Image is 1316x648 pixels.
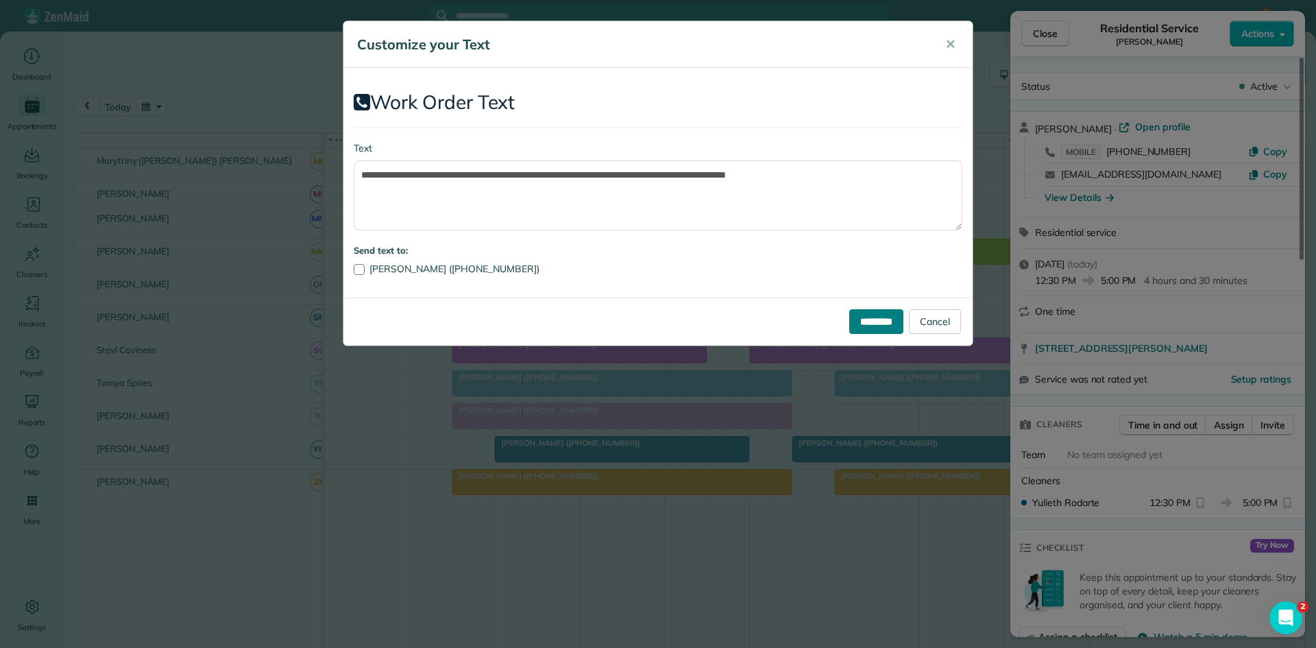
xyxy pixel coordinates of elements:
h5: Customize your Text [357,35,926,54]
label: Text [354,141,962,155]
h2: Work Order Text [354,92,962,113]
span: [PERSON_NAME] ([PHONE_NUMBER]) [369,263,539,275]
strong: Send text to: [354,245,408,256]
a: Cancel [909,309,961,334]
iframe: Intercom live chat [1269,601,1302,634]
span: 2 [1297,601,1308,612]
span: ✕ [945,36,955,52]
